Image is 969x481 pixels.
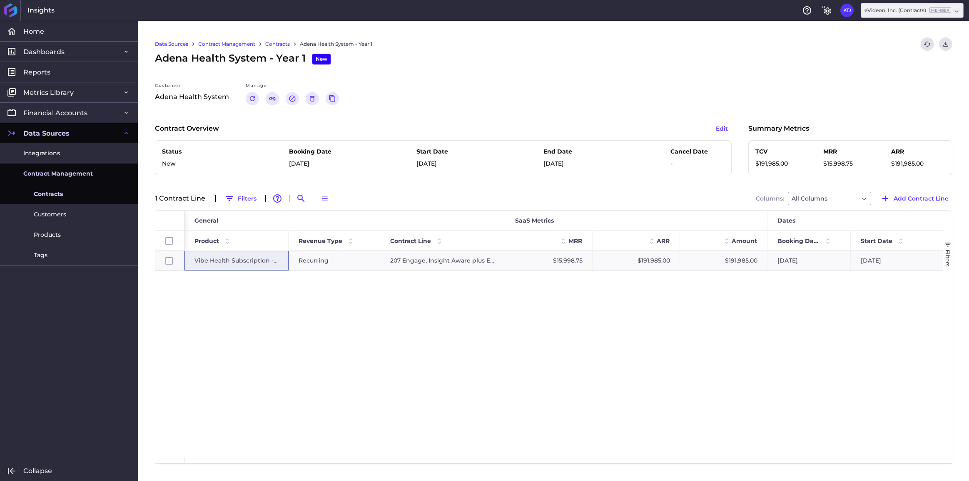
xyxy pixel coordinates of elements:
span: Vibe Health Subscription - Recurring [194,251,279,270]
p: MRR [823,147,877,156]
p: Cancel Date [670,147,725,156]
div: Customer [155,82,229,92]
p: Adena Health System [155,92,229,102]
button: Download [939,37,952,51]
p: TCV [755,147,810,156]
span: Contract Line [390,237,431,245]
p: Contract Overview [155,124,219,134]
button: Renew [246,92,259,105]
span: Product [194,237,219,245]
span: Tags [34,251,47,260]
span: General [194,217,218,224]
button: Cancel [286,92,299,105]
div: eVideon, Inc. (Contracts) [864,7,951,14]
a: Contracts [265,40,290,48]
p: [DATE] [289,159,343,168]
button: Refresh [921,37,934,51]
p: Start Date [416,147,471,156]
button: Help [800,4,814,17]
p: Status [162,147,216,156]
span: Contract Management [23,169,93,178]
div: $15,998.75 [505,251,593,270]
span: Metrics Library [23,88,74,97]
span: Data Sources [23,129,70,138]
div: Manage [246,82,339,92]
span: Start Date [861,237,892,245]
span: Dates [777,217,795,224]
p: Summary Metrics [748,124,809,134]
div: Press SPACE to select this row. [155,251,184,271]
div: Dropdown select [788,192,871,205]
p: [DATE] [543,159,598,168]
span: Amount [732,237,757,245]
span: All Columns [792,193,827,203]
p: Booking Date [289,147,343,156]
span: Booking Date [777,237,820,245]
span: Reports [23,68,50,77]
p: $15,998.75 [823,159,877,168]
div: $191,985.00 [680,251,767,270]
span: Revenue Type [299,237,342,245]
a: Adena Health System - Year 1 [300,40,372,48]
p: End Date [543,147,598,156]
button: Edit [712,122,732,135]
button: General Settings [820,4,834,17]
span: Contracts [34,190,63,198]
span: Home [23,27,44,36]
span: Adena Health System - Year 1 [155,51,331,66]
p: $191,985.00 [891,159,945,168]
a: Data Sources [155,40,188,48]
span: ARR [657,237,670,245]
button: Link [266,92,279,105]
span: SaaS Metrics [515,217,554,224]
span: Add Contract Line [894,194,949,203]
div: [DATE] [851,251,934,270]
span: Columns: [756,196,784,201]
span: Filters [944,250,951,267]
button: Filters [221,192,260,205]
p: ARR [891,147,945,156]
a: Contract Management [198,40,255,48]
button: Search by [294,192,308,205]
span: Customers [34,210,66,219]
span: Collapse [23,466,52,475]
button: Add Contract Line [877,192,952,205]
span: Financial Accounts [23,109,87,117]
div: 207 Engage, Insight Aware plus Education Content [380,251,505,270]
div: $191,985.00 [593,251,680,270]
span: Products [34,231,61,239]
div: Recurring [289,251,380,270]
span: Dashboards [23,47,65,56]
span: MRR [568,237,582,245]
button: User Menu [840,4,854,17]
div: Dropdown select [861,3,964,18]
ins: Member [929,7,951,13]
p: [DATE] [416,159,471,168]
p: $191,985.00 [755,159,810,168]
button: Delete [306,92,319,105]
div: [DATE] [767,251,851,270]
p: New [162,159,216,168]
p: - [670,159,725,168]
div: New [312,54,331,64]
div: 1 Contract Line [155,195,210,202]
span: Integrations [23,149,60,158]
